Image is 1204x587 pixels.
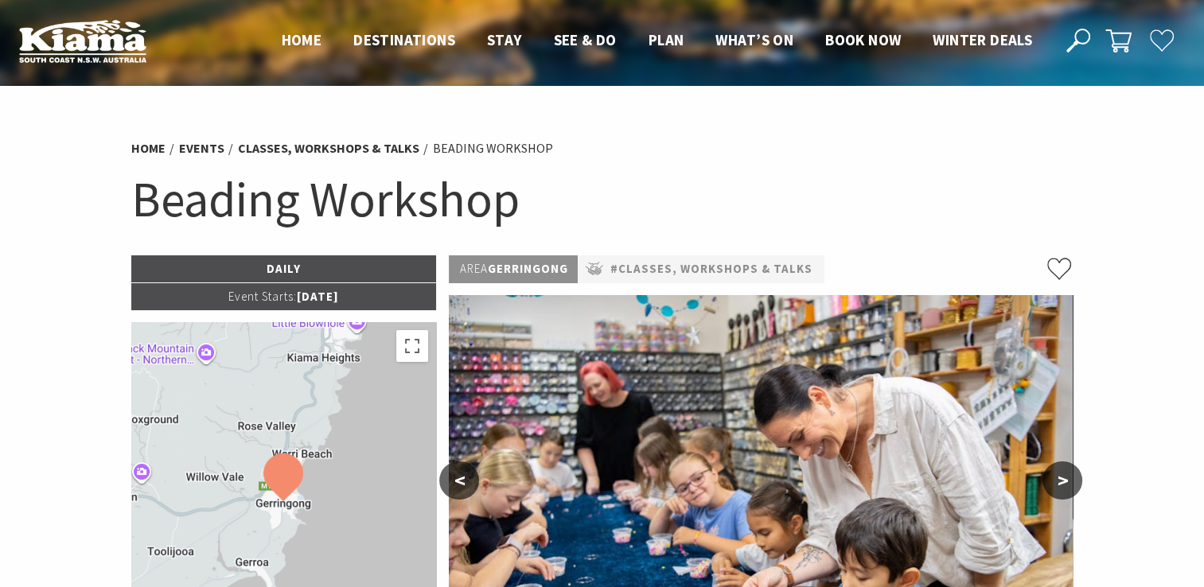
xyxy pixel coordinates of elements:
a: Classes, Workshops & Talks [238,140,419,157]
h1: Beading Workshop [131,167,1073,231]
p: Daily [131,255,437,282]
span: Destinations [353,30,455,49]
p: Gerringong [449,255,578,283]
a: Events [179,140,224,157]
img: Kiama Logo [19,19,146,63]
nav: Main Menu [266,28,1048,54]
span: Area [459,261,487,276]
span: Plan [649,30,684,49]
a: #Classes, Workshops & Talks [610,259,812,279]
span: See & Do [554,30,617,49]
p: [DATE] [131,283,437,310]
span: Winter Deals [933,30,1032,49]
button: > [1042,461,1082,500]
span: Book now [825,30,901,49]
button: < [439,461,479,500]
a: Home [131,140,166,157]
span: Stay [487,30,522,49]
span: Event Starts: [228,289,297,304]
span: What’s On [715,30,793,49]
button: Toggle fullscreen view [396,330,428,362]
li: Beading Workshop [433,138,553,159]
span: Home [282,30,322,49]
